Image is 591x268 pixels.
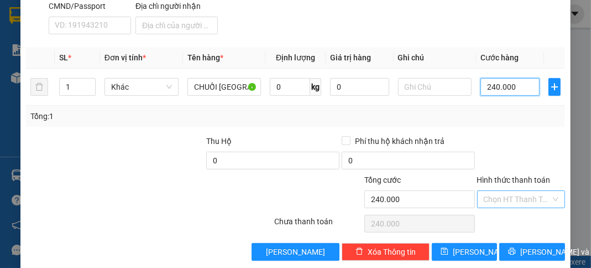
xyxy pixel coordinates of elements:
[330,78,389,96] input: 0
[135,17,218,34] input: Địa chỉ của người nhận
[252,243,339,261] button: [PERSON_NAME]
[548,78,561,96] button: plus
[368,246,416,258] span: Xóa Thông tin
[111,79,172,95] span: Khác
[355,248,363,256] span: delete
[364,176,401,184] span: Tổng cước
[7,31,60,52] strong: 0931 600 979
[273,215,363,235] div: Chưa thanh toán
[441,248,448,256] span: save
[276,53,315,62] span: Định lượng
[7,73,55,88] span: VP GỬI:
[30,78,48,96] button: delete
[351,135,449,147] span: Phí thu hộ khách nhận trả
[432,243,497,261] button: save[PERSON_NAME]
[342,243,430,261] button: deleteXóa Thông tin
[398,78,472,96] input: Ghi Chú
[65,31,154,52] strong: 0901 900 568
[330,53,371,62] span: Giá trị hàng
[266,246,325,258] span: [PERSON_NAME]
[7,31,40,42] strong: Sài Gòn:
[187,78,261,96] input: VD: Bàn, Ghế
[104,53,146,62] span: Đơn vị tính
[59,53,68,62] span: SL
[499,243,564,261] button: printer[PERSON_NAME] và In
[480,53,519,62] span: Cước hàng
[549,83,560,91] span: plus
[65,54,119,64] strong: 0901 933 179
[206,137,232,146] span: Thu Hộ
[453,246,512,258] span: [PERSON_NAME]
[30,110,229,122] div: Tổng: 1
[187,53,223,62] span: Tên hàng
[30,11,138,26] span: ĐỨC ĐẠT GIA LAI
[7,54,61,64] strong: 0901 936 968
[477,176,551,184] label: Hình thức thanh toán
[394,47,477,69] th: Ghi chú
[508,248,516,256] span: printer
[65,31,134,42] strong: [PERSON_NAME]:
[310,78,321,96] span: kg
[59,73,142,88] span: VP Chư Prông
